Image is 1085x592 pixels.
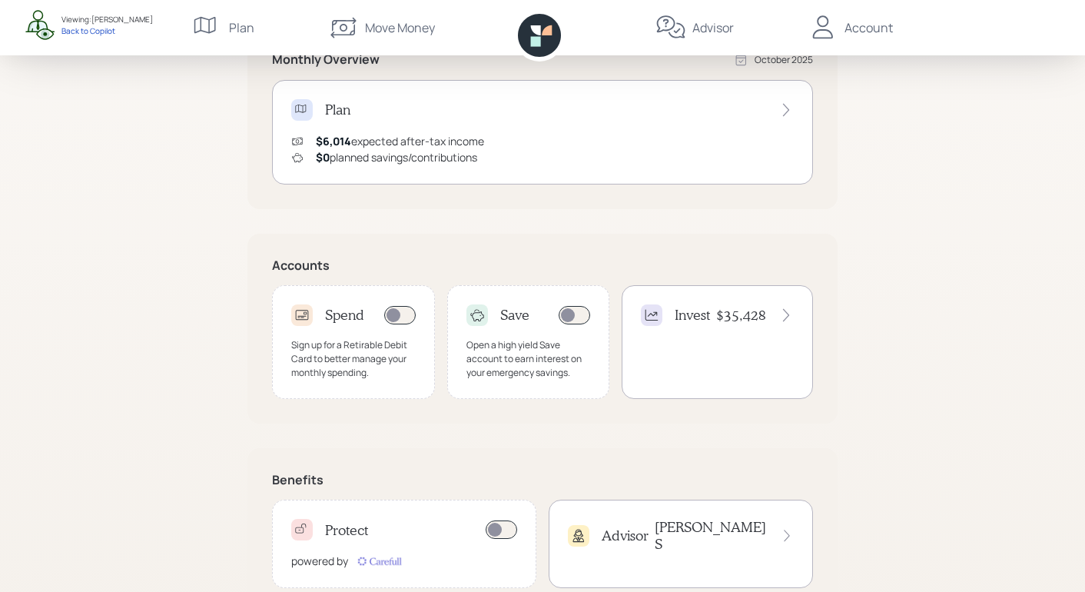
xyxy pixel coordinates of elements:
[316,149,477,165] div: planned savings/contributions
[354,554,403,569] img: carefull-M2HCGCDH.digested.png
[675,307,710,324] h4: Invest
[229,18,254,37] div: Plan
[716,307,766,324] h4: $35,428
[602,527,649,544] h4: Advisor
[316,134,351,148] span: $6,014
[500,307,529,324] h4: Save
[466,338,591,380] div: Open a high yield Save account to earn interest on your emergency savings.
[325,522,368,539] h4: Protect
[365,18,435,37] div: Move Money
[272,52,380,67] h5: Monthly Overview
[325,101,350,118] h4: Plan
[844,18,893,37] div: Account
[61,14,153,25] div: Viewing: [PERSON_NAME]
[755,53,813,67] div: October 2025
[655,519,768,552] h4: [PERSON_NAME] S
[291,338,416,380] div: Sign up for a Retirable Debit Card to better manage your monthly spending.
[272,473,813,487] h5: Benefits
[316,133,484,149] div: expected after-tax income
[291,553,348,569] div: powered by
[272,258,813,273] h5: Accounts
[692,18,734,37] div: Advisor
[316,150,330,165] span: $0
[325,307,364,324] h4: Spend
[61,25,153,36] div: Back to Copilot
